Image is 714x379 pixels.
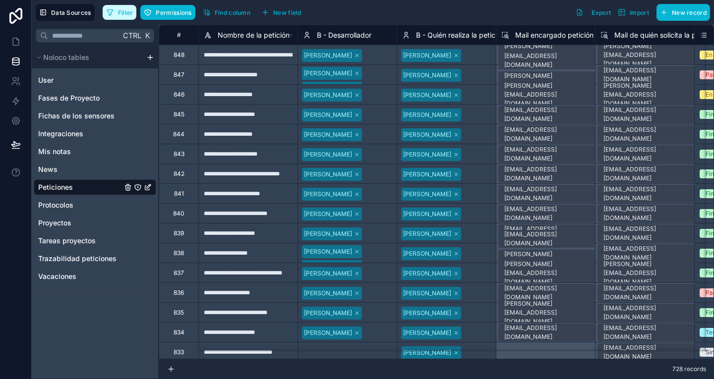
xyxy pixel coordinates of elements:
div: 843 [174,150,184,158]
div: [PERSON_NAME] [403,229,451,238]
button: Import [614,4,653,21]
a: New record [653,4,710,21]
button: Find column [199,5,254,20]
div: [PERSON_NAME] [304,262,352,271]
div: 846 [174,91,184,99]
div: [PERSON_NAME] [403,328,451,337]
span: Find column [215,9,250,16]
button: Permissions [140,5,195,20]
span: Filter [118,9,133,16]
div: 848 [174,51,184,59]
div: [PERSON_NAME] [403,210,451,218]
div: 836 [174,289,184,297]
div: 845 [174,110,184,118]
span: Nombre de la petición [218,30,290,40]
div: [EMAIL_ADDRESS][DOMAIN_NAME] [504,224,589,242]
div: [PERSON_NAME] [304,51,352,60]
div: [PERSON_NAME][EMAIL_ADDRESS][DOMAIN_NAME] [603,260,688,286]
div: [PERSON_NAME] [403,110,451,119]
div: [PERSON_NAME] [304,247,352,256]
div: [EMAIL_ADDRESS][DOMAIN_NAME] [603,284,688,302]
div: [EMAIL_ADDRESS][DOMAIN_NAME] [603,145,688,163]
div: [PERSON_NAME] [304,69,352,78]
div: 834 [174,328,184,336]
div: [PERSON_NAME][EMAIL_ADDRESS][DOMAIN_NAME] [504,71,589,98]
div: 839 [174,229,184,237]
div: [PERSON_NAME] [403,249,451,258]
div: [PERSON_NAME][EMAIL_ADDRESS][DOMAIN_NAME] [603,81,688,108]
div: [PERSON_NAME][EMAIL_ADDRESS][DOMAIN_NAME] [504,299,589,326]
div: [EMAIL_ADDRESS][DOMAIN_NAME] [603,343,688,361]
button: Export [572,4,614,21]
button: Filter [103,5,137,20]
div: [PERSON_NAME] [304,328,352,337]
div: [PERSON_NAME] [403,71,451,80]
span: New record [672,9,707,16]
div: [PERSON_NAME] [403,150,451,159]
span: B - Quién realiza la petición [416,30,505,40]
div: [PERSON_NAME][EMAIL_ADDRESS][DOMAIN_NAME] [504,250,589,276]
div: [PERSON_NAME] [304,150,352,159]
div: [PERSON_NAME] [403,130,451,139]
div: [EMAIL_ADDRESS][DOMAIN_NAME] [603,106,688,123]
div: [PERSON_NAME] [304,229,352,238]
div: [EMAIL_ADDRESS][DOMAIN_NAME] [603,66,688,84]
div: [PERSON_NAME] [304,130,352,139]
div: [PERSON_NAME] [304,289,352,298]
div: 847 [174,71,184,79]
div: [EMAIL_ADDRESS][DOMAIN_NAME] [504,324,589,341]
div: 833 [174,348,184,356]
div: [PERSON_NAME] [403,91,451,100]
div: [PERSON_NAME] [304,170,352,179]
button: New field [258,5,305,20]
div: [PERSON_NAME] [304,84,352,93]
div: 837 [174,269,184,277]
div: [PERSON_NAME][EMAIL_ADDRESS][DOMAIN_NAME] [504,81,589,108]
div: 835 [174,309,184,317]
div: [PERSON_NAME] [403,269,451,278]
div: # [167,31,191,39]
div: [EMAIL_ADDRESS][DOMAIN_NAME] [504,205,589,222]
div: [EMAIL_ADDRESS][DOMAIN_NAME] [504,125,589,143]
div: [PERSON_NAME] [403,309,451,318]
div: [PERSON_NAME] [403,190,451,199]
div: [EMAIL_ADDRESS][DOMAIN_NAME] [603,185,688,203]
div: [EMAIL_ADDRESS][DOMAIN_NAME] [603,304,688,322]
div: [EMAIL_ADDRESS][DOMAIN_NAME] [504,230,589,248]
div: [PERSON_NAME] [403,170,451,179]
div: [PERSON_NAME] [304,210,352,218]
div: [EMAIL_ADDRESS][DOMAIN_NAME] [603,125,688,143]
div: [EMAIL_ADDRESS][DOMAIN_NAME] [603,205,688,222]
button: Data Sources [36,4,95,21]
span: Export [592,9,611,16]
span: Mail encargado petición [515,30,594,40]
div: 844 [173,130,184,138]
div: [EMAIL_ADDRESS][DOMAIN_NAME] [504,106,589,123]
div: [EMAIL_ADDRESS][DOMAIN_NAME] [504,145,589,163]
div: [PERSON_NAME] [304,269,352,278]
span: 728 records [672,365,706,373]
div: [PERSON_NAME] [304,110,352,119]
button: New record [656,4,710,21]
div: [EMAIL_ADDRESS][DOMAIN_NAME] [603,324,688,341]
span: Permissions [156,9,191,16]
div: [EMAIL_ADDRESS][DOMAIN_NAME] [504,284,589,302]
div: [PERSON_NAME][EMAIL_ADDRESS][DOMAIN_NAME] [504,260,589,286]
div: 838 [174,249,184,257]
div: [PERSON_NAME] [403,51,451,60]
div: [PERSON_NAME] [304,190,352,199]
div: 841 [174,190,184,198]
div: [PERSON_NAME] [304,91,352,100]
div: 842 [174,170,184,178]
div: [EMAIL_ADDRESS][DOMAIN_NAME] [504,165,589,183]
div: [EMAIL_ADDRESS][DOMAIN_NAME] [603,165,688,183]
div: [PERSON_NAME] [403,348,451,357]
span: Ctrl [122,29,142,42]
div: [PERSON_NAME] [403,289,451,298]
div: [EMAIL_ADDRESS][DOMAIN_NAME] [603,224,688,242]
div: [EMAIL_ADDRESS][DOMAIN_NAME] [603,244,688,262]
div: 840 [173,210,184,217]
div: [PERSON_NAME] [304,309,352,318]
span: Data Sources [51,9,91,16]
span: Import [630,9,649,16]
